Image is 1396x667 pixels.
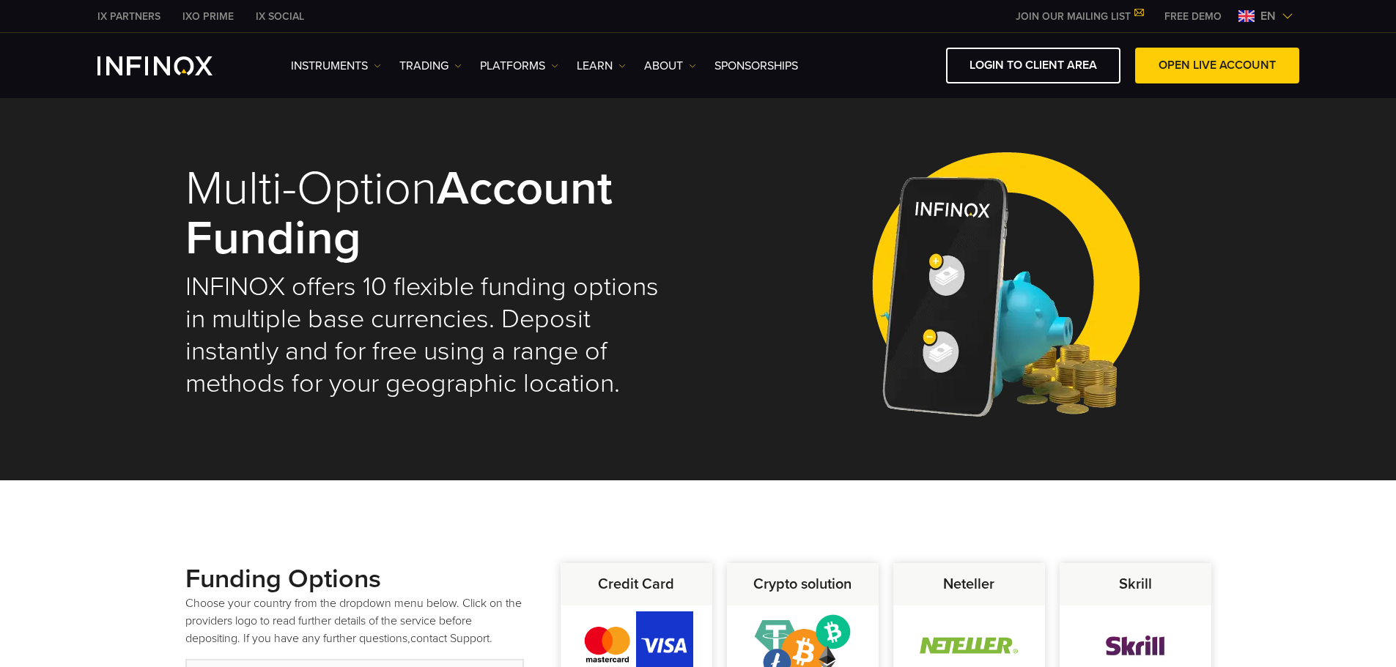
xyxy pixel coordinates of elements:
a: LOGIN TO CLIENT AREA [946,48,1120,83]
strong: Account Funding [185,160,613,267]
strong: Skrill [1119,575,1152,593]
a: OPEN LIVE ACCOUNT [1135,48,1299,83]
a: INFINOX [171,9,245,24]
h2: INFINOX offers 10 flexible funding options in multiple base currencies. Deposit instantly and for... [185,271,678,400]
strong: Funding Options [185,563,381,595]
a: Learn [577,57,626,75]
strong: Crypto solution [753,575,852,593]
a: INFINOX [86,9,171,24]
a: INFINOX Logo [97,56,247,75]
a: INFINOX [245,9,315,24]
a: PLATFORMS [480,57,558,75]
a: SPONSORSHIPS [714,57,798,75]
a: JOIN OUR MAILING LIST [1005,10,1153,23]
h1: Multi-Option [185,164,678,264]
a: INFINOX MENU [1153,9,1233,24]
p: Choose your country from the dropdown menu below. Click on the providers logo to read further det... [185,595,524,647]
a: Instruments [291,57,381,75]
strong: Credit Card [598,575,674,593]
strong: Neteller [943,575,994,593]
a: ABOUT [644,57,696,75]
a: contact Support [410,631,490,646]
a: TRADING [399,57,462,75]
span: en [1255,7,1282,25]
